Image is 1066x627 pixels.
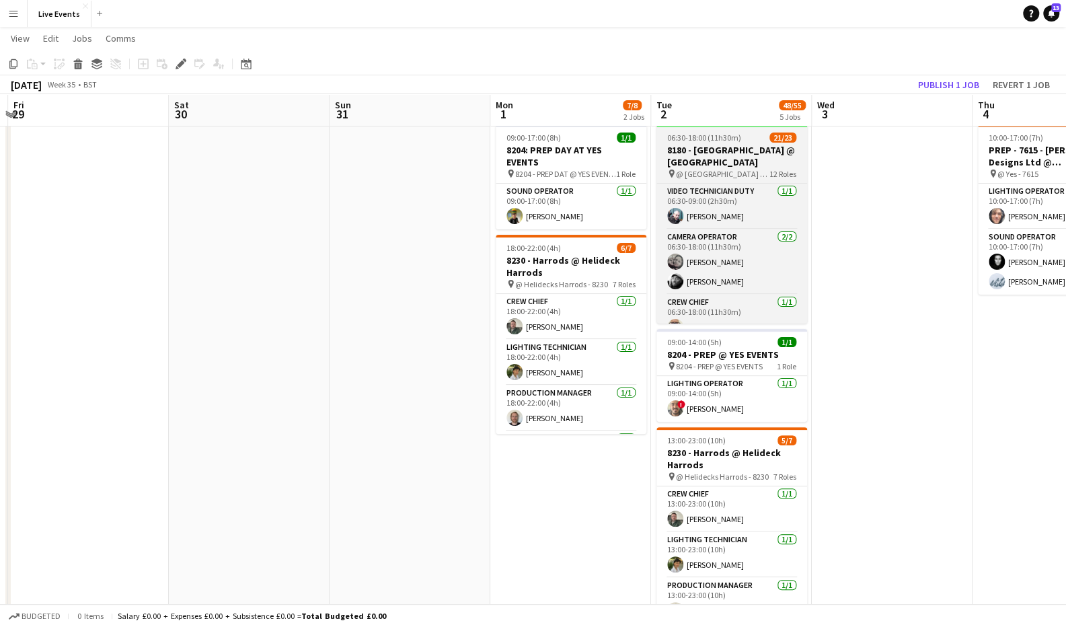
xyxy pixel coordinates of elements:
button: Budgeted [7,609,63,624]
span: 48/55 [779,100,806,110]
span: 4 [976,106,995,122]
span: View [11,32,30,44]
span: Jobs [72,32,92,44]
span: 1/1 [777,337,796,347]
app-card-role: Production Manager1/113:00-23:00 (10h)[PERSON_NAME] [656,578,807,624]
span: 09:00-14:00 (5h) [667,337,722,347]
span: 06:30-18:00 (11h30m) [667,133,741,143]
span: 8204 - PREP @ YES EVENTS [676,361,763,371]
span: 29 [11,106,24,122]
span: Budgeted [22,612,61,621]
span: 21/23 [769,133,796,143]
a: Comms [100,30,141,47]
span: 7/8 [623,100,642,110]
app-card-role: Lighting Operator1/109:00-14:00 (5h)![PERSON_NAME] [656,376,807,422]
span: 30 [172,106,189,122]
span: Wed [817,99,835,111]
span: @ Helidecks Harrods - 8230 [515,279,608,289]
a: Jobs [67,30,98,47]
span: Total Budgeted £0.00 [301,611,386,621]
span: 09:00-17:00 (8h) [506,133,561,143]
span: 7 Roles [773,472,796,482]
h3: 8204: PREP DAY AT YES EVENTS [496,144,646,168]
span: Week 35 [44,79,78,89]
app-card-role: Camera Operator2/206:30-18:00 (11h30m)[PERSON_NAME][PERSON_NAME] [656,229,807,295]
span: 1 Role [777,361,796,371]
span: Sat [174,99,189,111]
span: Mon [496,99,513,111]
span: Comms [106,32,136,44]
app-card-role: Lighting Technician1/113:00-23:00 (10h)[PERSON_NAME] [656,532,807,578]
app-card-role: Production Manager1/118:00-22:00 (4h)[PERSON_NAME] [496,385,646,431]
span: Fri [13,99,24,111]
span: 0 items [74,611,106,621]
span: 2 [654,106,672,122]
button: Revert 1 job [987,76,1055,94]
span: ! [677,400,685,408]
div: 5 Jobs [779,112,805,122]
span: 1 [494,106,513,122]
app-job-card: 09:00-17:00 (8h)1/18204: PREP DAY AT YES EVENTS 8204 - PREP DAT @ YES EVENTS1 RoleSound Operator1... [496,124,646,229]
a: 13 [1043,5,1059,22]
h3: 8230 - Harrods @ Helideck Harrods [656,447,807,471]
button: Live Events [28,1,91,27]
app-card-role: Crew Chief1/118:00-22:00 (4h)[PERSON_NAME] [496,294,646,340]
h3: 8230 - Harrods @ Helideck Harrods [496,254,646,279]
app-job-card: 18:00-22:00 (4h)6/78230 - Harrods @ Helideck Harrods @ Helidecks Harrods - 82307 RolesCrew Chief1... [496,235,646,434]
app-card-role: Video Technician Duty1/106:30-09:00 (2h30m)[PERSON_NAME] [656,184,807,229]
app-card-role: Sound Operator1/109:00-17:00 (8h)[PERSON_NAME] [496,184,646,229]
app-job-card: 09:00-14:00 (5h)1/18204 - PREP @ YES EVENTS 8204 - PREP @ YES EVENTS1 RoleLighting Operator1/109:... [656,329,807,422]
span: 1/1 [617,133,636,143]
h3: 8180 - [GEOGRAPHIC_DATA] @ [GEOGRAPHIC_DATA] [656,144,807,168]
app-card-role: Project Manager1/1 [496,431,646,477]
span: 3 [815,106,835,122]
span: @ [GEOGRAPHIC_DATA] - 8180 [676,169,769,179]
span: Thu [978,99,995,111]
a: View [5,30,35,47]
span: 5/7 [777,435,796,445]
span: 6/7 [617,243,636,253]
span: 13:00-23:00 (10h) [667,435,726,445]
div: [DATE] [11,78,42,91]
span: 7 Roles [613,279,636,289]
span: 18:00-22:00 (4h) [506,243,561,253]
span: 8204 - PREP DAT @ YES EVENTS [515,169,616,179]
span: @ Yes - 7615 [997,169,1038,179]
h3: 8204 - PREP @ YES EVENTS [656,348,807,361]
span: Sun [335,99,351,111]
app-card-role: Crew Chief1/113:00-23:00 (10h)[PERSON_NAME] [656,486,807,532]
span: 31 [333,106,351,122]
app-card-role: Lighting Technician1/118:00-22:00 (4h)[PERSON_NAME] [496,340,646,385]
span: 1 Role [616,169,636,179]
app-card-role: Crew Chief1/106:30-18:00 (11h30m)[PERSON_NAME] [656,295,807,340]
div: Salary £0.00 + Expenses £0.00 + Subsistence £0.00 = [118,611,386,621]
span: Tue [656,99,672,111]
span: 12 Roles [769,169,796,179]
div: 2 Jobs [623,112,644,122]
app-job-card: 06:30-18:00 (11h30m)21/238180 - [GEOGRAPHIC_DATA] @ [GEOGRAPHIC_DATA] @ [GEOGRAPHIC_DATA] - 81801... [656,124,807,324]
div: BST [83,79,97,89]
span: 13 [1051,3,1061,12]
span: @ Helidecks Harrods - 8230 [676,472,769,482]
span: Edit [43,32,59,44]
button: Publish 1 job [913,76,985,94]
span: 10:00-17:00 (7h) [989,133,1043,143]
app-job-card: 13:00-23:00 (10h)5/78230 - Harrods @ Helideck Harrods @ Helidecks Harrods - 82307 RolesCrew Chief... [656,427,807,626]
a: Edit [38,30,64,47]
